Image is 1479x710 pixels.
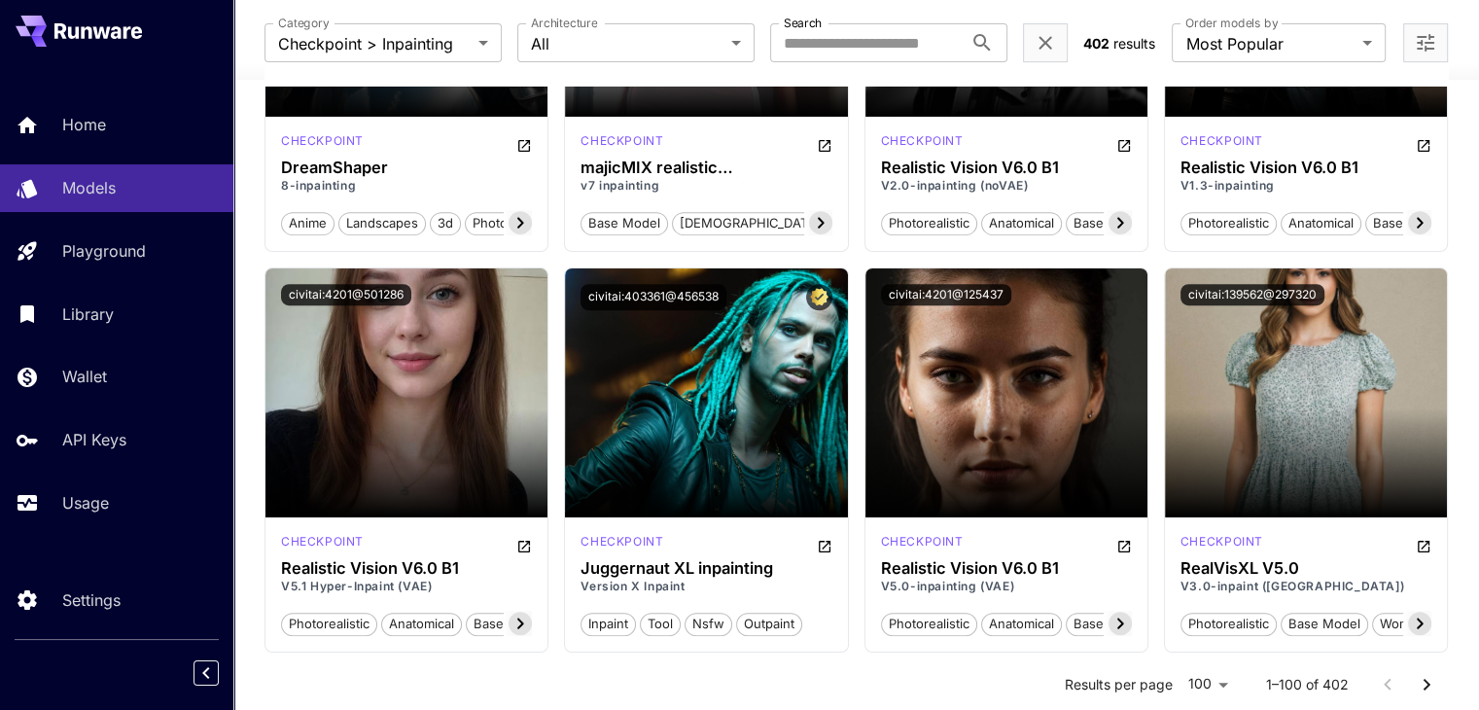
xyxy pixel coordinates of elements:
span: Checkpoint > Inpainting [278,32,471,55]
p: Settings [62,588,121,612]
button: landscapes [338,210,426,235]
div: Collapse sidebar [208,656,233,691]
p: Usage [62,491,109,515]
button: civitai:4201@501286 [281,284,411,305]
h3: RealVisXL V5.0 [1180,559,1431,578]
button: photorealistic [465,210,561,235]
div: Realistic Vision V6.0 B1 [881,559,1132,578]
p: checkpoint [281,132,364,150]
h3: Realistic Vision V6.0 B1 [1180,159,1431,177]
div: SDXL 1.0 [581,533,663,556]
button: base model [1066,611,1153,636]
p: 1–100 of 402 [1266,675,1349,694]
span: Most Popular [1185,32,1355,55]
span: anatomical [382,615,461,634]
div: SD 1.5 [581,132,663,156]
p: V3.0-inpaint ([GEOGRAPHIC_DATA]) [1180,578,1431,595]
p: Library [62,302,114,326]
div: SDXL 1.0 [1180,533,1263,556]
button: outpaint [736,611,802,636]
button: civitai:403361@456538 [581,284,726,310]
button: base model [466,611,553,636]
p: checkpoint [1180,533,1263,550]
button: Collapse sidebar [194,660,219,686]
span: photorealistic [882,214,976,233]
h3: Realistic Vision V6.0 B1 [881,159,1132,177]
button: nsfw [685,611,732,636]
p: checkpoint [1180,132,1263,150]
div: SD 1.5 [281,132,364,156]
button: Certified Model – Vetted for best performance and includes a commercial license. [806,284,832,310]
span: 402 [1083,35,1109,52]
button: photorealistic [881,210,977,235]
h3: DreamShaper [281,159,532,177]
p: v7 inpainting [581,177,831,195]
button: Open in CivitAI [1116,533,1132,556]
span: base model [1282,615,1367,634]
div: 100 [1180,670,1235,698]
div: majicMIX realistic 麦橘写实 [581,159,831,177]
p: API Keys [62,428,126,451]
span: base model [1067,214,1152,233]
button: tool [640,611,681,636]
button: photorealistic [281,611,377,636]
p: checkpoint [581,132,663,150]
h3: Juggernaut XL inpainting [581,559,831,578]
button: Open in CivitAI [1416,132,1431,156]
h3: Realistic Vision V6.0 B1 [281,559,532,578]
button: [DEMOGRAPHIC_DATA] [672,210,828,235]
button: inpaint [581,611,636,636]
button: photorealistic [1180,210,1277,235]
span: photorealistic [882,615,976,634]
label: Order models by [1185,15,1278,31]
button: base model [1066,210,1153,235]
button: Open in CivitAI [516,533,532,556]
span: anatomical [982,615,1061,634]
span: results [1113,35,1155,52]
p: Home [62,113,106,136]
span: outpaint [737,615,801,634]
span: base model [1366,214,1452,233]
button: anime [281,210,335,235]
button: civitai:139562@297320 [1180,284,1324,305]
span: base model [467,615,552,634]
button: Open in CivitAI [1116,132,1132,156]
span: photorealistic [1181,615,1276,634]
div: SD 1.5 [881,132,964,156]
span: All [531,32,723,55]
div: SD 1.5 [1180,132,1263,156]
p: checkpoint [881,533,964,550]
p: Results per page [1065,675,1173,694]
button: base model [1365,210,1453,235]
p: V1.3-inpainting [1180,177,1431,195]
button: base model [581,210,668,235]
p: Models [62,176,116,199]
span: landscapes [339,214,425,233]
button: photorealistic [881,611,977,636]
span: nsfw [686,615,731,634]
button: anatomical [1281,210,1361,235]
span: photorealistic [1181,214,1276,233]
p: Version X Inpaint [581,578,831,595]
button: Open in CivitAI [1416,533,1431,556]
button: photorealistic [1180,611,1277,636]
button: 3d [430,210,461,235]
button: Open in CivitAI [516,132,532,156]
button: civitai:4201@125437 [881,284,1011,305]
div: SD 1.5 [881,533,964,556]
p: V5.1 Hyper-Inpaint (VAE) [281,578,532,595]
span: 3d [431,214,460,233]
span: base model [1067,615,1152,634]
span: inpaint [581,615,635,634]
label: Search [784,15,822,31]
label: Architecture [531,15,597,31]
p: checkpoint [881,132,964,150]
button: Open in CivitAI [817,132,832,156]
button: Clear filters (1) [1034,31,1057,55]
span: base model [581,214,667,233]
button: anatomical [381,611,462,636]
button: anatomical [981,611,1062,636]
